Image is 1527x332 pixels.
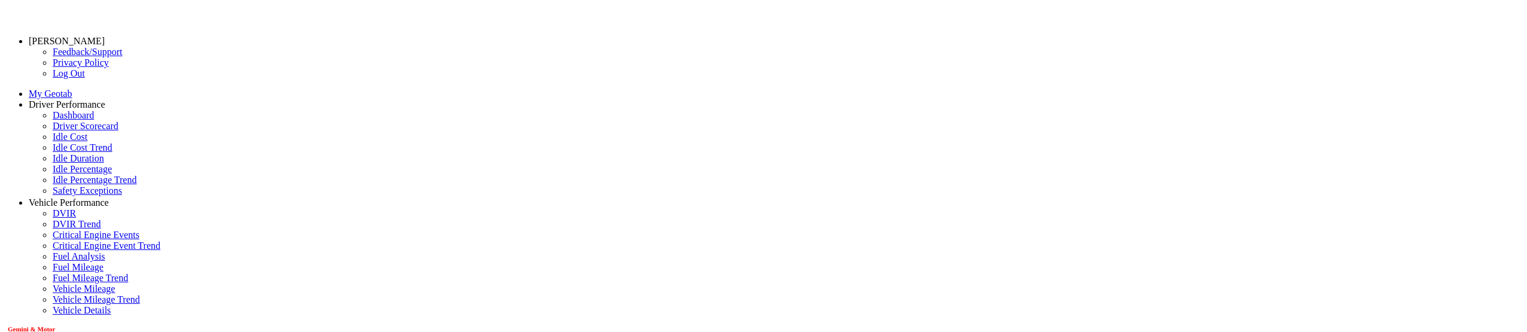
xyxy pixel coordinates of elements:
a: Idle Cost Trend [53,142,112,153]
a: Safety Exception Trend [53,196,143,206]
a: [PERSON_NAME] [29,36,105,46]
a: Privacy Policy [53,57,109,68]
a: My Geotab [29,89,72,99]
a: Idle Percentage Trend [53,175,136,185]
a: Idle Cost [53,132,87,142]
a: Vehicle Mileage [53,284,115,294]
a: Log Out [53,68,85,78]
a: Fuel Mileage [53,262,104,272]
a: Dashboard [53,110,94,120]
a: Driver Performance [29,99,105,109]
a: Driver Scorecard [53,121,118,131]
a: Vehicle Performance [29,197,109,208]
a: Critical Engine Events [53,230,139,240]
a: Safety Exceptions [53,185,122,196]
a: DVIR Trend [53,219,101,229]
a: Idle Duration [53,153,104,163]
a: Fuel Mileage Trend [53,273,128,283]
a: Idle Percentage [53,164,112,174]
a: Feedback/Support [53,47,122,57]
a: Critical Engine Event Trend [53,240,160,251]
a: Fuel Analysis [53,251,105,261]
a: DVIR [53,208,76,218]
a: Vehicle Mileage Trend [53,294,140,304]
a: Vehicle Details [53,305,111,315]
